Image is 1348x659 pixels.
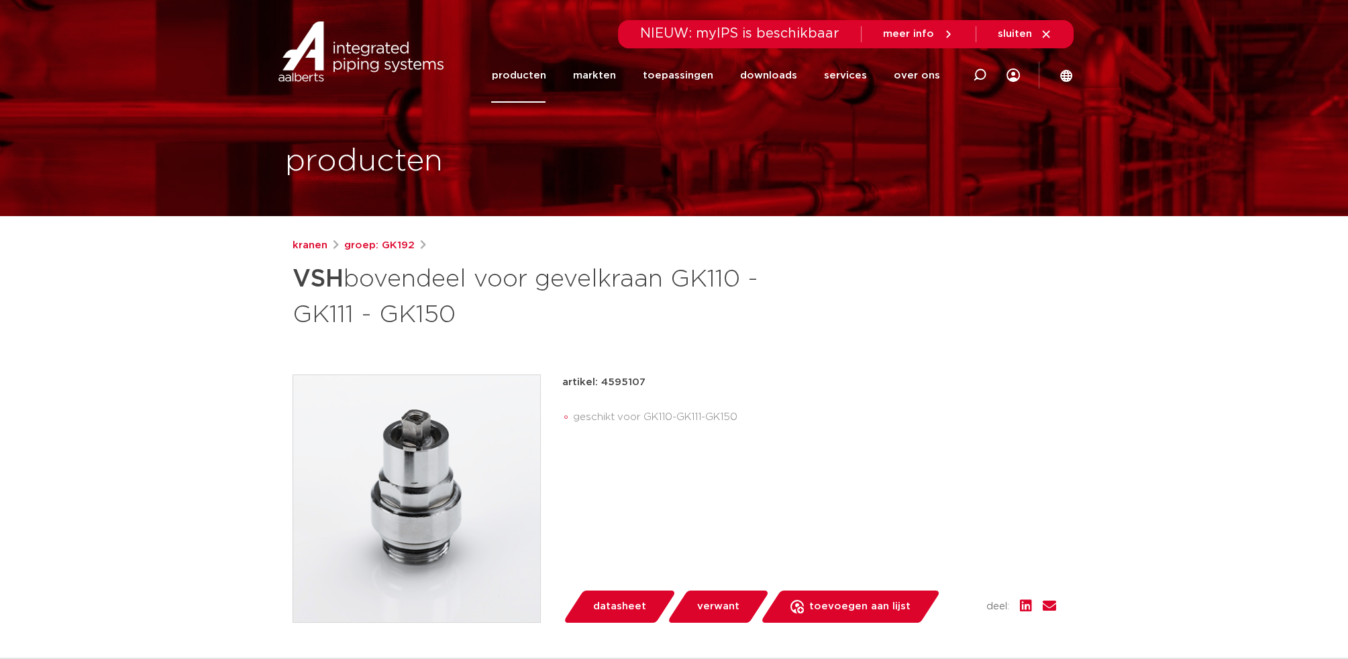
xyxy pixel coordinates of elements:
a: verwant [666,591,770,623]
a: groep: GK192 [344,238,415,254]
a: over ons [893,48,939,103]
li: geschikt voor GK110-GK111-GK150 [573,407,1056,428]
span: toevoegen aan lijst [809,596,911,617]
h1: bovendeel voor gevelkraan GK110 - GK111 - GK150 [293,259,796,332]
span: verwant [697,596,739,617]
p: artikel: 4595107 [562,374,645,391]
h1: producten [285,140,443,183]
span: deel: [986,599,1009,615]
a: markten [572,48,615,103]
a: meer info [883,28,954,40]
span: NIEUW: myIPS is beschikbaar [640,27,839,40]
a: services [823,48,866,103]
div: my IPS [1006,48,1020,103]
a: toepassingen [642,48,713,103]
span: datasheet [593,596,646,617]
a: sluiten [998,28,1052,40]
span: meer info [883,29,934,39]
span: sluiten [998,29,1032,39]
strong: VSH [293,267,344,291]
a: datasheet [562,591,676,623]
nav: Menu [491,48,939,103]
a: kranen [293,238,327,254]
a: producten [491,48,546,103]
a: downloads [739,48,796,103]
img: Product Image for VSH bovendeel voor gevelkraan GK110 - GK111 - GK150 [293,375,540,622]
